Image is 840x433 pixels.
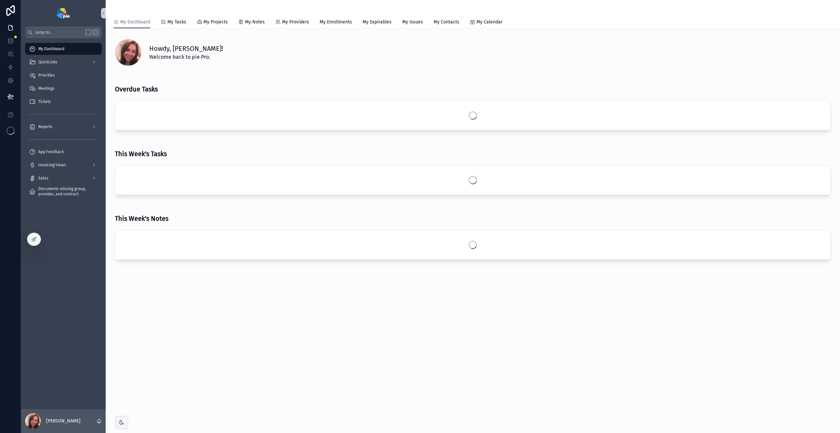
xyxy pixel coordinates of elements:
[57,8,70,18] img: App logo
[46,418,81,424] p: [PERSON_NAME]
[434,19,459,25] span: My Contacts
[38,86,54,91] span: Meetings
[25,146,102,158] a: App Feedback
[25,56,102,68] a: QuickLinks
[21,38,106,206] div: scrollable content
[38,73,55,78] span: Priorities
[161,16,186,29] a: My Tasks
[434,16,459,29] a: My Contacts
[25,185,102,197] a: Documents missing group, provider, and contract
[25,83,102,94] a: Meetings
[363,16,392,29] a: My Expirables
[38,186,95,197] span: Documents missing group, provider, and contract
[38,46,64,51] span: My Dashboard
[38,99,51,104] span: Tickets
[320,19,352,25] span: My Enrollments
[114,16,150,29] a: My Dashboard
[25,26,102,38] button: Jump to...K
[25,172,102,184] a: Sales
[402,19,423,25] span: My Issues
[25,69,102,81] a: Priorities
[120,19,150,25] span: My Dashboard
[35,30,83,35] span: Jump to...
[25,43,102,55] a: My Dashboard
[25,96,102,108] a: Tickets
[93,30,98,35] span: K
[115,149,167,159] h3: This Week's Tasks
[167,19,186,25] span: My Tasks
[203,19,228,25] span: My Projects
[25,159,102,171] a: Invoicing Views
[38,59,57,65] span: QuickLinks
[115,84,158,94] h3: Overdue Tasks
[38,162,66,168] span: Invoicing Views
[38,149,64,154] span: App Feedback
[476,19,503,25] span: My Calendar
[38,124,52,129] span: Reports
[282,19,309,25] span: My Providers
[115,214,168,223] h3: This Week's Notes
[363,19,392,25] span: My Expirables
[149,44,223,53] h1: Howdy, [PERSON_NAME]!
[402,16,423,29] a: My Issues
[320,16,352,29] a: My Enrollments
[275,16,309,29] a: My Providers
[245,19,265,25] span: My Notes
[38,176,49,181] span: Sales
[197,16,228,29] a: My Projects
[149,53,223,61] span: Welcome back to pie Pro.
[25,121,102,133] a: Reports
[470,16,503,29] a: My Calendar
[238,16,265,29] a: My Notes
